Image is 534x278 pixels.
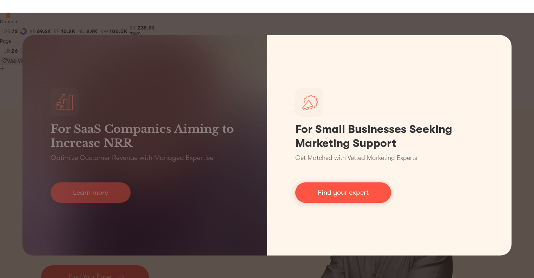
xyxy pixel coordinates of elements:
a: Find your expert [295,182,391,203]
h3: For SaaS Companies Aiming to Increase NRR [51,122,239,150]
p: Get Matched with Vetted Marketing Experts [295,153,417,163]
h1: For Small Businesses Seeking Marketing Support [295,122,484,150]
a: Learn more [51,182,131,203]
p: Optimize Customer Revenue with Managed Expertise [51,153,213,163]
